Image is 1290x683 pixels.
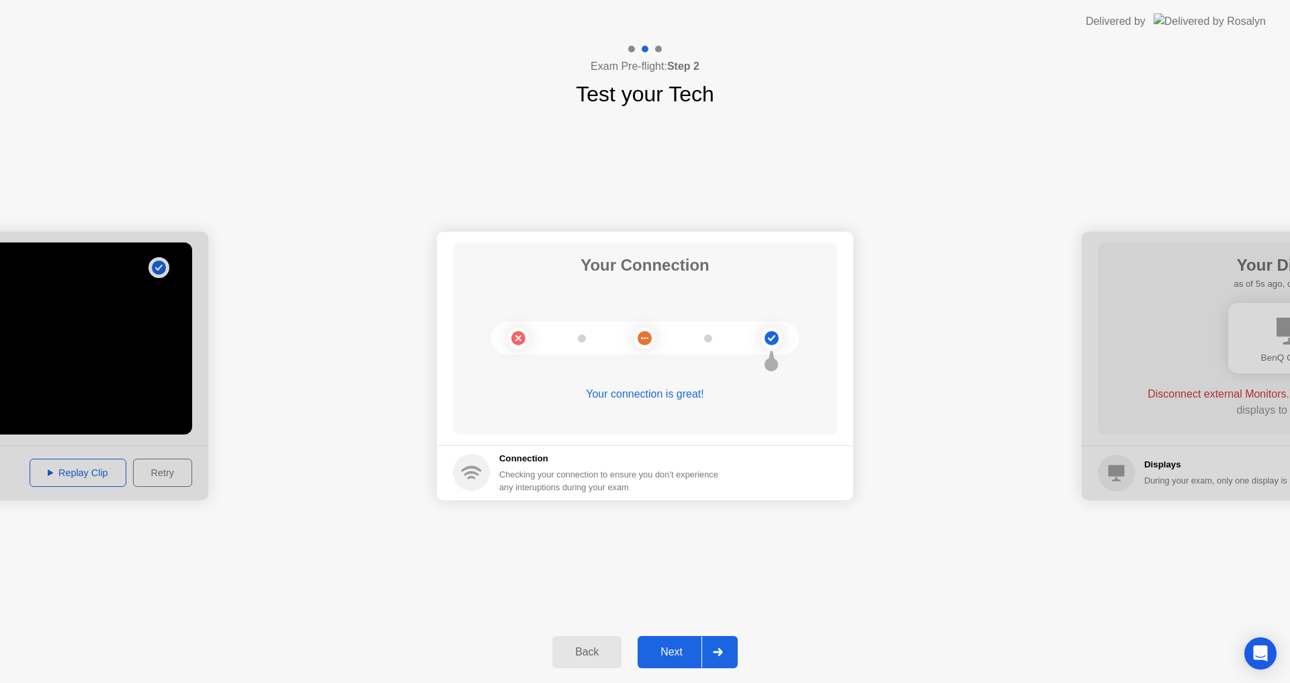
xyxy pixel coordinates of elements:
button: Next [638,636,738,668]
h1: Test your Tech [576,78,714,110]
img: Delivered by Rosalyn [1154,13,1266,29]
div: Back [556,646,617,658]
h5: Connection [499,452,726,465]
div: Checking your connection to ensure you don’t experience any interuptions during your exam [499,468,726,494]
div: Next [642,646,701,658]
h1: Your Connection [580,253,709,277]
b: Step 2 [667,60,699,72]
button: Back [552,636,621,668]
div: Delivered by [1086,13,1146,30]
div: Open Intercom Messenger [1244,637,1277,670]
h4: Exam Pre-flight: [591,58,699,75]
div: Your connection is great! [453,386,837,402]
